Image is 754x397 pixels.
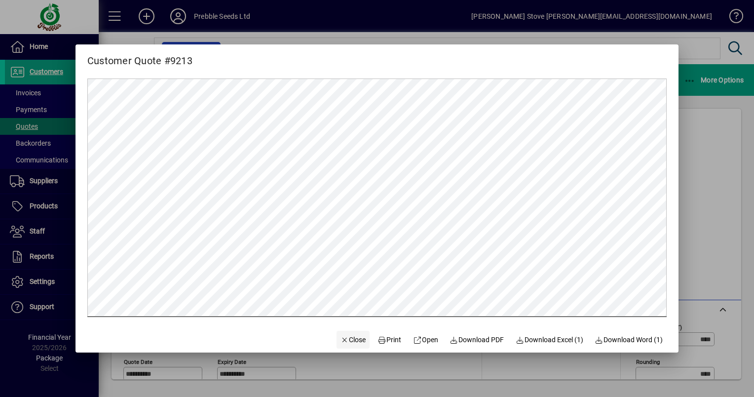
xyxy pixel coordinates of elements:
[446,331,508,349] a: Download PDF
[512,331,587,349] button: Download Excel (1)
[75,44,204,69] h2: Customer Quote #9213
[409,331,442,349] a: Open
[340,335,366,345] span: Close
[377,335,401,345] span: Print
[595,335,663,345] span: Download Word (1)
[413,335,438,345] span: Open
[591,331,667,349] button: Download Word (1)
[450,335,504,345] span: Download PDF
[337,331,370,349] button: Close
[374,331,405,349] button: Print
[516,335,583,345] span: Download Excel (1)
